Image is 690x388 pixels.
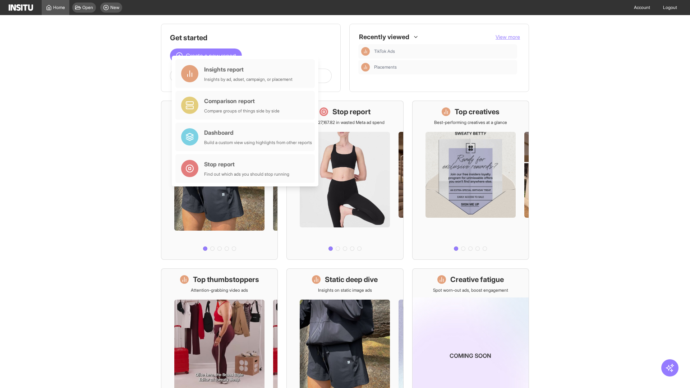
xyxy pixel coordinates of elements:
button: Create a new report [170,48,242,63]
div: Build a custom view using highlights from other reports [204,140,312,145]
span: Placements [374,64,397,70]
a: Stop reportSave £27,167.82 in wasted Meta ad spend [286,101,403,260]
span: Open [82,5,93,10]
img: Logo [9,4,33,11]
p: Save £27,167.82 in wasted Meta ad spend [305,120,385,125]
span: Create a new report [186,51,236,60]
span: Placements [374,64,514,70]
span: TikTok Ads [374,48,395,54]
div: Insights [361,47,370,56]
div: Stop report [204,160,289,168]
a: What's live nowSee all active ads instantly [161,101,278,260]
button: View more [496,33,520,41]
div: Compare groups of things side by side [204,108,280,114]
div: Find out which ads you should stop running [204,171,289,177]
h1: Static deep dive [325,274,378,285]
p: Best-performing creatives at a glance [434,120,507,125]
h1: Top creatives [455,107,500,117]
a: Top creativesBest-performing creatives at a glance [412,101,529,260]
h1: Top thumbstoppers [193,274,259,285]
h1: Stop report [332,107,371,117]
div: Insights by ad, adset, campaign, or placement [204,77,293,82]
h1: Get started [170,33,332,43]
span: New [110,5,119,10]
div: Comparison report [204,97,280,105]
div: Insights [361,63,370,71]
div: Dashboard [204,128,312,137]
span: TikTok Ads [374,48,514,54]
p: Insights on static image ads [318,287,372,293]
div: Insights report [204,65,293,74]
span: Home [53,5,65,10]
p: Attention-grabbing video ads [191,287,248,293]
span: View more [496,34,520,40]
